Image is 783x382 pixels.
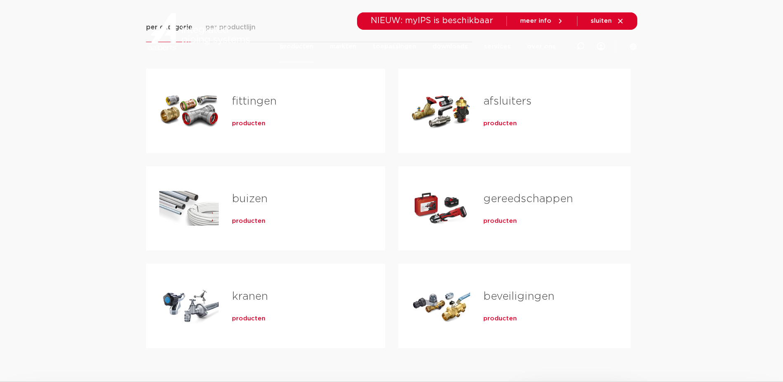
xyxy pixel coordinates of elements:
[371,17,493,25] span: NIEUW: myIPS is beschikbaar
[483,217,517,225] a: producten
[232,193,267,204] a: buizen
[591,17,624,25] a: sluiten
[280,31,556,62] nav: Menu
[520,18,551,24] span: meer info
[330,31,356,62] a: markten
[433,31,468,62] a: downloads
[146,22,637,361] div: Tabs. Open items met enter of spatie, sluit af met escape en navigeer met de pijltoetsen.
[483,193,573,204] a: gereedschappen
[520,17,564,25] a: meer info
[527,31,556,62] a: over ons
[232,291,268,302] a: kranen
[280,31,313,62] a: producten
[483,119,517,128] a: producten
[232,217,265,225] a: producten
[591,18,612,24] span: sluiten
[483,315,517,323] a: producten
[232,96,277,107] a: fittingen
[373,31,416,62] a: toepassingen
[232,315,265,323] a: producten
[483,96,532,107] a: afsluiters
[232,119,265,128] a: producten
[484,31,511,62] a: services
[483,291,554,302] a: beveiligingen
[597,37,605,55] div: my IPS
